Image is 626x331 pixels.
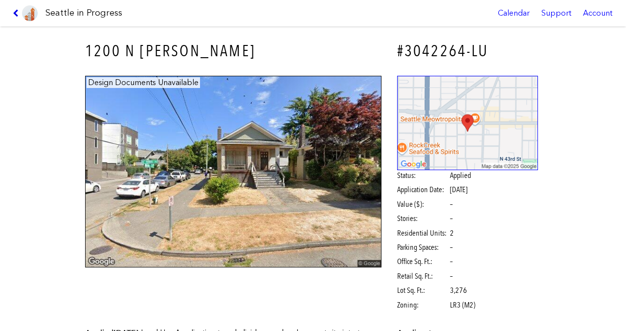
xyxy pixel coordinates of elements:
[45,7,122,19] h1: Seattle in Progress
[397,285,448,296] span: Lot Sq. Ft.:
[397,271,448,282] span: Retail Sq. Ft.:
[22,5,38,21] img: favicon-96x96.png
[450,228,454,239] span: 2
[450,199,453,210] span: –
[397,213,448,224] span: Stories:
[450,271,453,282] span: –
[397,256,448,267] span: Office Sq. Ft.:
[450,213,453,224] span: –
[397,76,538,170] img: staticmap
[397,184,448,195] span: Application Date:
[397,228,448,239] span: Residential Units:
[450,185,468,194] span: [DATE]
[397,170,448,181] span: Status:
[450,256,453,267] span: –
[397,300,448,310] span: Zoning:
[85,40,381,62] h3: 1200 N [PERSON_NAME]
[397,199,448,210] span: Value ($):
[397,40,538,62] h4: #3042264-LU
[450,285,467,296] span: 3,276
[450,242,453,253] span: –
[87,77,200,88] figcaption: Design Documents Unavailable
[450,300,475,310] span: LR3 (M2)
[450,170,471,181] span: Applied
[85,76,381,268] img: 1200_N_ALLEN_PL_SEATTLE.jpg
[397,242,448,253] span: Parking Spaces:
